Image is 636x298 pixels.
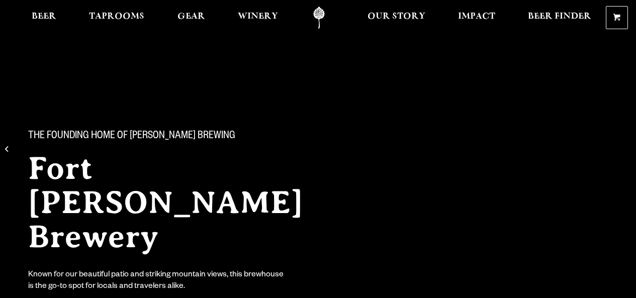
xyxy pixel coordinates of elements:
[28,130,235,143] span: The Founding Home of [PERSON_NAME] Brewing
[32,13,56,21] span: Beer
[82,7,151,29] a: Taprooms
[300,7,338,29] a: Odell Home
[25,7,63,29] a: Beer
[231,7,285,29] a: Winery
[361,7,432,29] a: Our Story
[28,151,342,254] h2: Fort [PERSON_NAME] Brewery
[89,13,144,21] span: Taprooms
[458,13,495,21] span: Impact
[368,13,425,21] span: Our Story
[28,270,286,293] div: Known for our beautiful patio and striking mountain views, this brewhouse is the go-to spot for l...
[238,13,278,21] span: Winery
[177,13,205,21] span: Gear
[521,7,598,29] a: Beer Finder
[171,7,212,29] a: Gear
[528,13,591,21] span: Beer Finder
[451,7,502,29] a: Impact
